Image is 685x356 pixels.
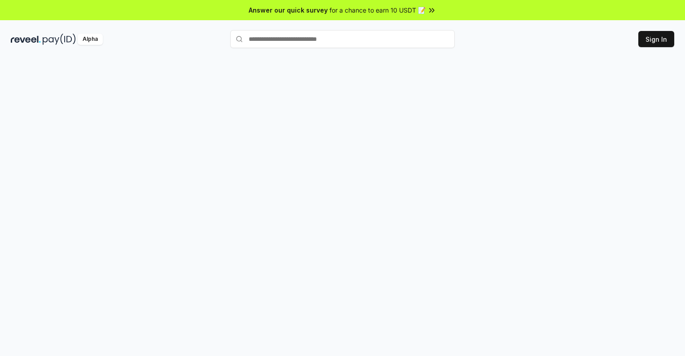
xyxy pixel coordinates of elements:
[11,34,41,45] img: reveel_dark
[78,34,103,45] div: Alpha
[329,5,426,15] span: for a chance to earn 10 USDT 📝
[43,34,76,45] img: pay_id
[638,31,674,47] button: Sign In
[249,5,328,15] span: Answer our quick survey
